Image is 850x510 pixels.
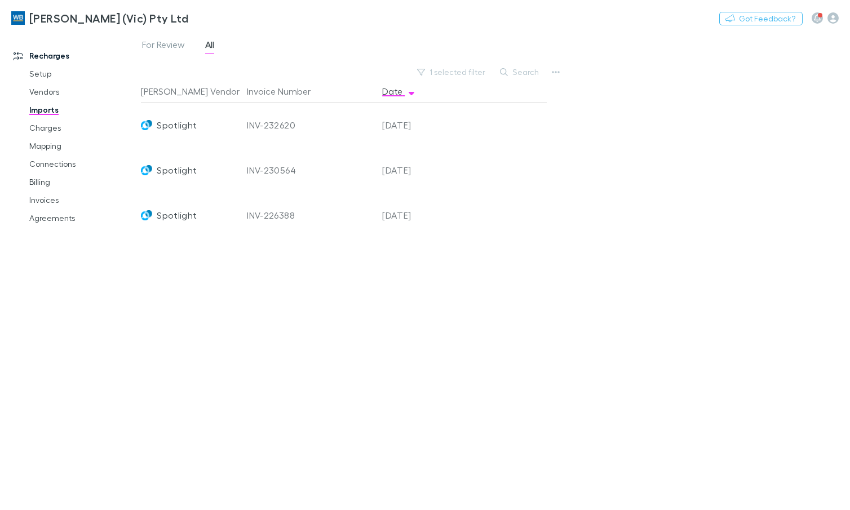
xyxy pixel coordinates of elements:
a: Vendors [18,83,147,101]
button: Search [494,65,546,79]
a: Invoices [18,191,147,209]
div: INV-230564 [247,148,373,193]
button: Invoice Number [247,80,324,103]
span: Spotlight [157,193,197,238]
iframe: Intercom live chat [812,472,839,499]
button: [PERSON_NAME] Vendor [141,80,253,103]
a: Charges [18,119,147,137]
span: Spotlight [157,148,197,193]
div: INV-226388 [247,193,373,238]
button: Date [382,80,416,103]
a: [PERSON_NAME] (Vic) Pty Ltd [5,5,195,32]
a: Billing [18,173,147,191]
div: INV-232620 [247,103,373,148]
img: Spotlight's Logo [141,119,152,131]
div: [DATE] [378,148,445,193]
a: Setup [18,65,147,83]
a: Agreements [18,209,147,227]
span: For Review [142,39,185,54]
span: Spotlight [157,103,197,148]
a: Mapping [18,137,147,155]
img: Spotlight's Logo [141,165,152,176]
h3: [PERSON_NAME] (Vic) Pty Ltd [29,11,188,25]
button: 1 selected filter [411,65,492,79]
div: [DATE] [378,193,445,238]
span: All [205,39,214,54]
a: Recharges [2,47,147,65]
a: Connections [18,155,147,173]
button: Got Feedback? [719,12,803,25]
img: William Buck (Vic) Pty Ltd's Logo [11,11,25,25]
a: Imports [18,101,147,119]
div: [DATE] [378,103,445,148]
img: Spotlight's Logo [141,210,152,221]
